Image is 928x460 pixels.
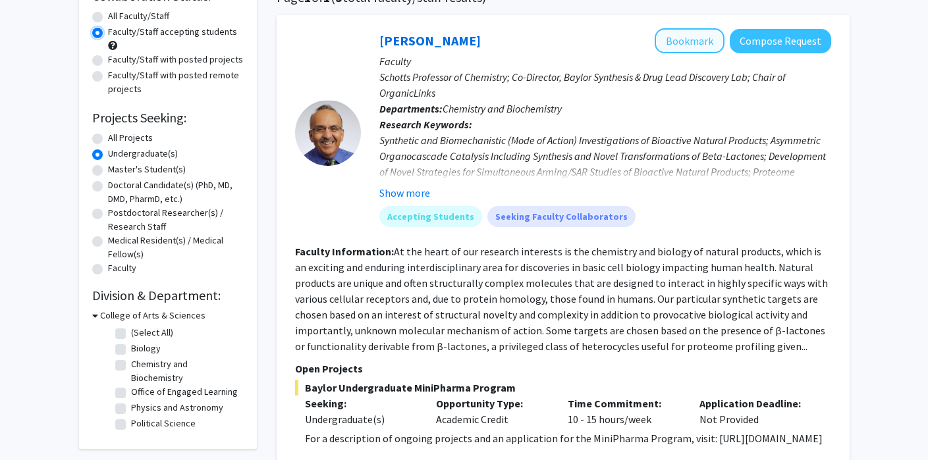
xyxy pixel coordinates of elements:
[108,68,244,96] label: Faculty/Staff with posted remote projects
[305,396,417,411] p: Seeking:
[108,9,169,23] label: All Faculty/Staff
[699,396,811,411] p: Application Deadline:
[379,118,472,131] b: Research Keywords:
[108,131,153,145] label: All Projects
[295,245,828,353] fg-read-more: At the heart of our research interests is the chemistry and biology of natural products, which is...
[690,396,821,427] div: Not Provided
[426,396,558,427] div: Academic Credit
[443,102,562,115] span: Chemistry and Biochemistry
[131,357,240,385] label: Chemistry and Biochemistry
[305,411,417,427] div: Undergraduate(s)
[131,401,223,415] label: Physics and Astronomy
[487,206,636,227] mat-chip: Seeking Faculty Collaborators
[295,361,831,376] p: Open Projects
[379,69,831,101] p: Schotts Professor of Chemistry; Co-Director, Baylor Synthesis & Drug Lead Discovery Lab; Chair of...
[295,245,394,258] b: Faculty Information:
[108,234,244,261] label: Medical Resident(s) / Medical Fellow(s)
[730,29,831,53] button: Compose Request to Daniel Romo
[305,430,831,446] p: For a description of ongoing projects and an application for the MiniPharma Program, visit: [URL]...
[108,178,244,206] label: Doctoral Candidate(s) (PhD, MD, DMD, PharmD, etc.)
[558,396,690,427] div: 10 - 15 hours/week
[108,25,237,39] label: Faculty/Staff accepting students
[568,396,680,411] p: Time Commitment:
[108,147,178,161] label: Undergraduate(s)
[436,396,548,411] p: Opportunity Type:
[131,417,196,430] label: Political Science
[92,110,244,126] h2: Projects Seeking:
[379,32,481,49] a: [PERSON_NAME]
[131,342,161,355] label: Biology
[131,385,238,399] label: Office of Engaged Learning
[379,53,831,69] p: Faculty
[379,102,443,115] b: Departments:
[379,206,482,227] mat-chip: Accepting Students
[108,53,243,66] label: Faculty/Staff with posted projects
[131,326,173,340] label: (Select All)
[108,206,244,234] label: Postdoctoral Researcher(s) / Research Staff
[92,288,244,303] h2: Division & Department:
[379,185,430,201] button: Show more
[295,380,831,396] span: Baylor Undergraduate MiniPharma Program
[108,261,136,275] label: Faculty
[10,401,56,450] iframe: Chat
[379,132,831,195] div: Synthetic and Biomechanistic (Mode of Action) Investigations of Bioactive Natural Products; Asymm...
[655,28,724,53] button: Add Daniel Romo to Bookmarks
[108,163,186,176] label: Master's Student(s)
[100,309,205,322] h3: College of Arts & Sciences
